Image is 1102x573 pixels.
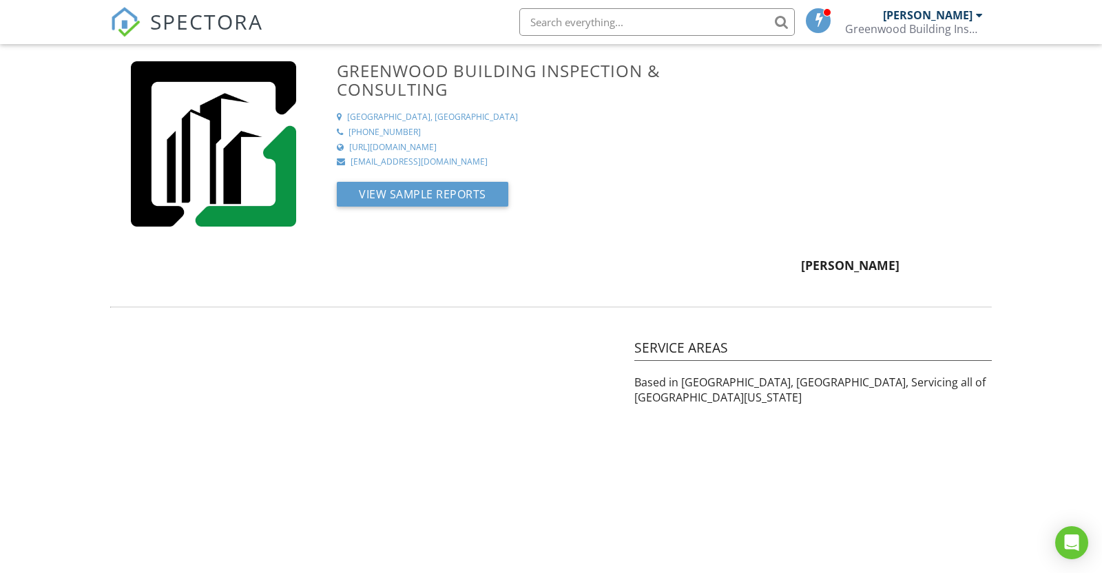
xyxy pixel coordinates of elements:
img: 32.jpg [131,61,296,227]
input: Search everything... [519,8,795,36]
div: [PHONE_NUMBER] [349,127,421,138]
div: [EMAIL_ADDRESS][DOMAIN_NAME] [351,156,488,168]
a: [PHONE_NUMBER] [337,127,692,138]
img: The Best Home Inspection Software - Spectora [110,7,141,37]
h5: [PERSON_NAME] [700,258,1000,272]
div: [PERSON_NAME] [883,8,973,22]
div: [GEOGRAPHIC_DATA], [GEOGRAPHIC_DATA] [347,112,518,123]
div: [URL][DOMAIN_NAME] [349,142,437,154]
a: [URL][DOMAIN_NAME] [337,142,692,154]
h4: Service Areas [634,339,992,361]
a: SPECTORA [110,19,263,48]
div: Open Intercom Messenger [1055,526,1088,559]
a: View Sample Reports [337,191,508,206]
span: SPECTORA [150,7,263,36]
div: Greenwood Building Inspection & Consulting [845,22,983,36]
button: View Sample Reports [337,182,508,207]
h3: Greenwood Building Inspection & Consulting [337,61,692,98]
a: [EMAIL_ADDRESS][DOMAIN_NAME] [337,156,692,168]
p: Based in [GEOGRAPHIC_DATA], [GEOGRAPHIC_DATA], Servicing all of [GEOGRAPHIC_DATA][US_STATE] [634,375,992,406]
img: white_square__4k__by_flutterspon_d9efzq4pre.jpg [759,61,942,244]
